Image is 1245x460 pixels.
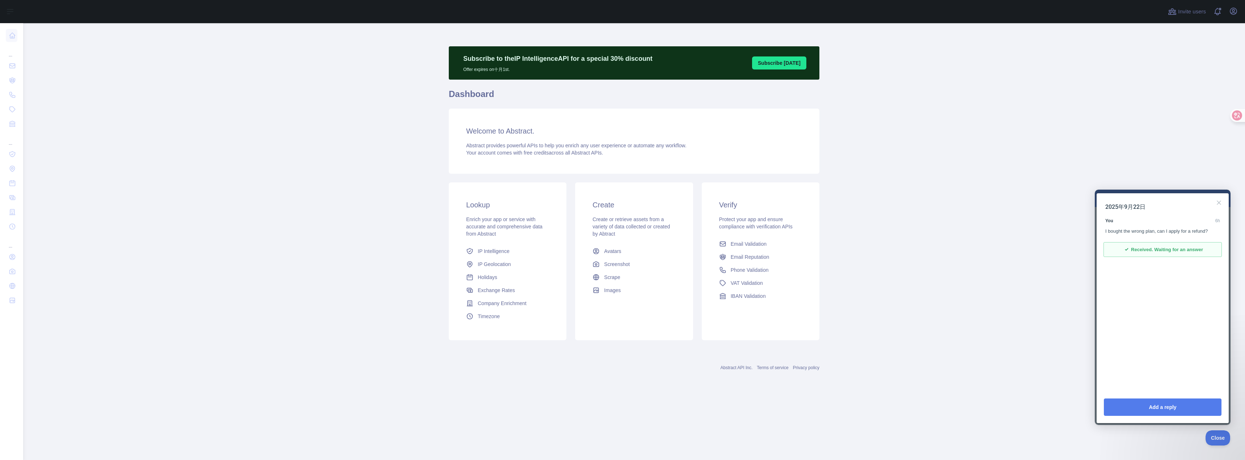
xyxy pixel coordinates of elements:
[466,200,549,210] h3: Lookup
[592,200,675,210] h3: Create
[478,313,500,320] span: Timezone
[463,297,552,310] a: Company Enrichment
[731,279,763,287] span: VAT Validation
[6,43,17,58] div: ...
[6,235,17,249] div: ...
[731,240,767,248] span: Email Validation
[478,248,510,255] span: IP Intelligence
[463,284,552,297] a: Exchange Rates
[1206,430,1231,446] iframe: Help Scout Beacon - Close
[793,365,819,370] a: Privacy policy
[463,245,552,258] a: IP Intelligence
[463,271,552,284] a: Holidays
[463,310,552,323] a: Timezone
[731,253,769,261] span: Email Reputation
[1095,190,1231,425] iframe: Help Scout Beacon - Live Chat, Contact Form, and Knowledge Base
[466,216,543,237] span: Enrich your app or service with accurate and comprehensive data from Abstract
[524,150,549,156] span: free credits
[463,64,653,72] p: Offer expires on 十月 1st.
[604,261,630,268] span: Screenshot
[590,284,678,297] a: Images
[590,271,678,284] a: Scrape
[590,245,678,258] a: Avatars
[592,216,670,237] span: Create or retrieve assets from a variety of data collected or created by Abtract
[466,143,687,148] span: Abstract provides powerful APIs to help you enrich any user experience or automate any workflow.
[716,250,805,263] a: Email Reputation
[466,126,802,136] h3: Welcome to Abstract.
[731,266,769,274] span: Phone Validation
[6,132,17,146] div: ...
[719,216,793,229] span: Protect your app and ensure compliance with verification APIs
[716,263,805,277] a: Phone Validation
[731,292,766,300] span: IBAN Validation
[716,277,805,290] a: VAT Validation
[757,365,788,370] a: Terms of service
[449,88,819,106] h1: Dashboard
[716,290,805,303] a: IBAN Validation
[478,287,515,294] span: Exchange Rates
[604,287,621,294] span: Images
[716,237,805,250] a: Email Validation
[1178,8,1206,16] span: Invite users
[719,200,802,210] h3: Verify
[463,54,653,64] p: Subscribe to the IP Intelligence API for a special 30 % discount
[590,258,678,271] a: Screenshot
[478,274,497,281] span: Holidays
[478,261,511,268] span: IP Geolocation
[604,274,620,281] span: Scrape
[463,258,552,271] a: IP Geolocation
[721,365,753,370] a: Abstract API Inc.
[1166,6,1207,17] button: Invite users
[752,56,806,69] button: Subscribe [DATE]
[478,300,527,307] span: Company Enrichment
[604,248,621,255] span: Avatars
[466,150,603,156] span: Your account comes with across all Abstract APIs.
